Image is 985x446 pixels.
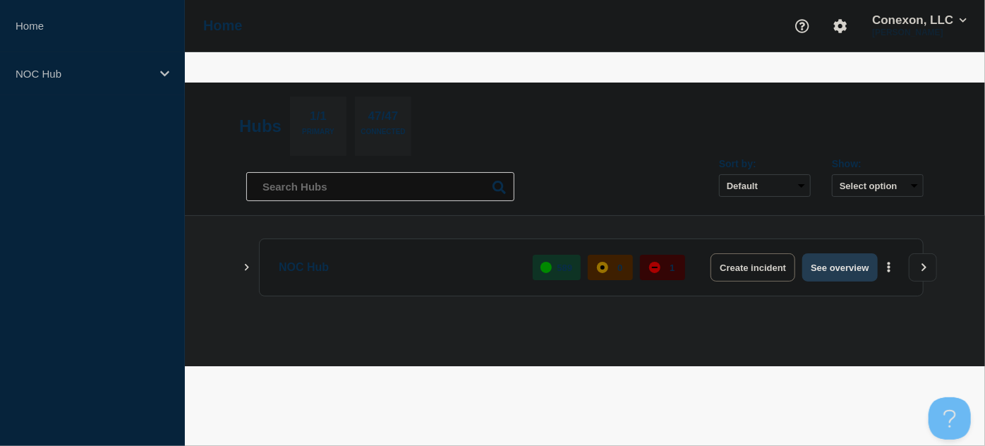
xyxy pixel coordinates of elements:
h1: Home [203,18,243,34]
input: Search Hubs [246,172,514,201]
p: 0 [617,263,622,273]
p: 1/1 [305,109,332,128]
div: Show: [832,158,924,169]
button: Show Connected Hubs [243,263,250,273]
button: More actions [880,255,898,281]
button: See overview [802,253,877,282]
div: Sort by: [719,158,811,169]
button: Support [787,11,817,41]
button: Select option [832,174,924,197]
p: 47/47 [363,109,404,128]
p: Primary [302,128,334,143]
p: 1 [670,263,675,273]
button: View [909,253,937,282]
p: 589 [557,263,573,273]
iframe: Help Scout Beacon - Open [929,397,971,440]
button: Conexon, LLC [869,13,969,28]
div: up [540,262,552,273]
h2: Hubs [239,116,282,136]
p: NOC Hub [279,253,516,282]
p: NOC Hub [16,68,151,80]
button: Create incident [711,253,795,282]
button: Account settings [826,11,855,41]
select: Sort by [719,174,811,197]
div: down [649,262,660,273]
p: Connected [361,128,405,143]
p: [PERSON_NAME] [869,28,969,37]
div: affected [597,262,608,273]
